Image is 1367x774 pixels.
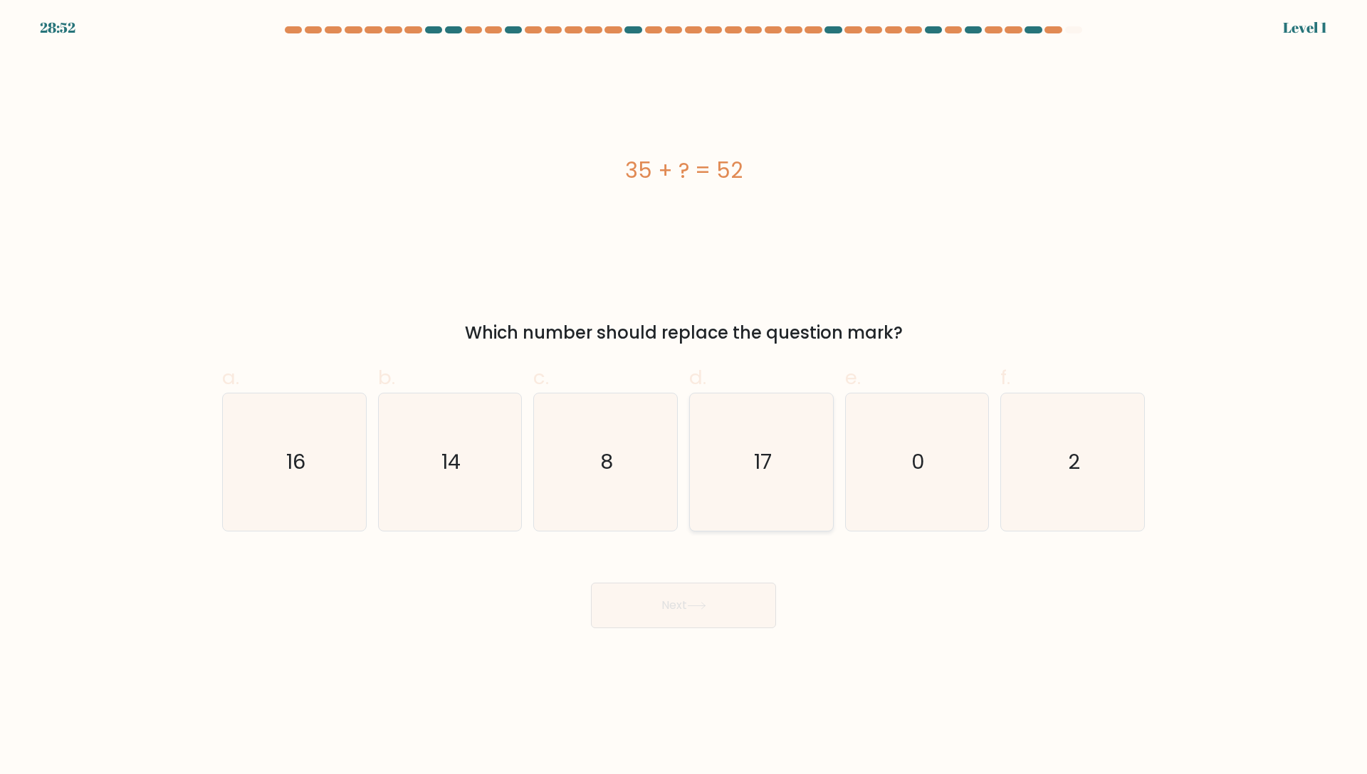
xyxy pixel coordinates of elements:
text: 8 [601,447,614,476]
div: 28:52 [40,17,75,38]
div: 35 + ? = 52 [222,154,1145,186]
span: e. [845,364,861,391]
text: 14 [441,447,461,476]
span: d. [689,364,706,391]
text: 17 [754,447,772,476]
text: 16 [286,447,305,476]
span: c. [533,364,549,391]
div: Level 1 [1283,17,1327,38]
div: Which number should replace the question mark? [231,320,1136,346]
button: Next [591,583,776,628]
span: a. [222,364,239,391]
text: 0 [911,447,925,476]
text: 2 [1068,447,1080,476]
span: f. [1000,364,1010,391]
span: b. [378,364,395,391]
